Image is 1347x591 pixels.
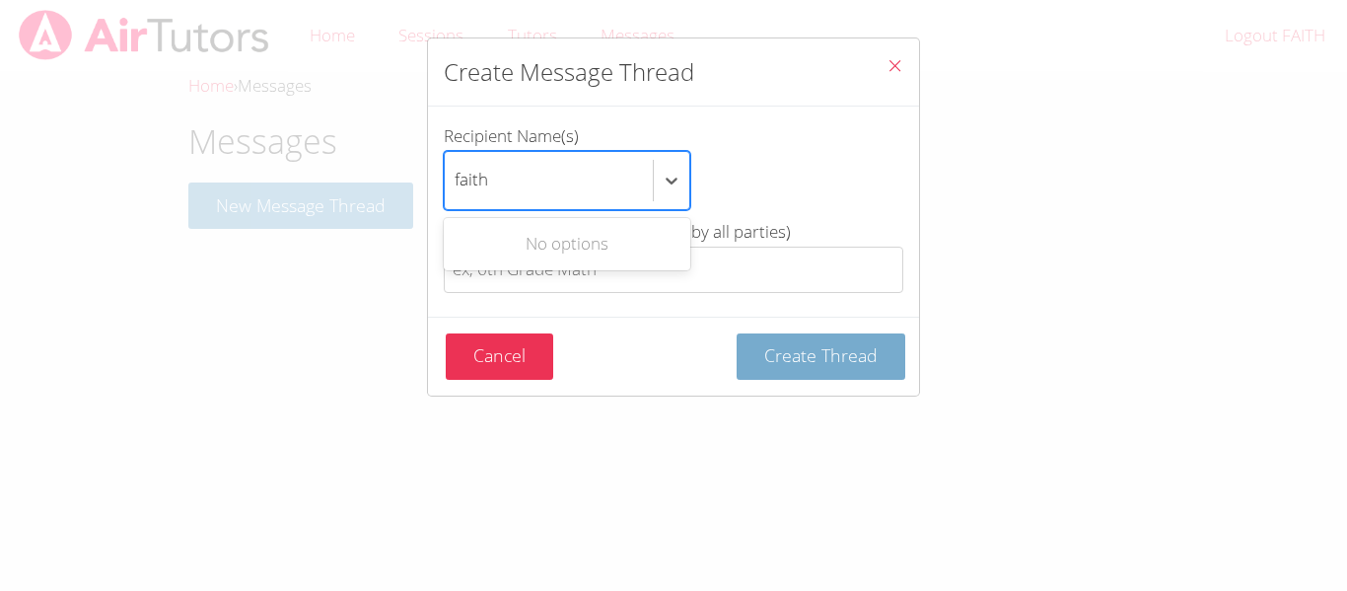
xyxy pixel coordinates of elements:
[455,158,490,203] input: Recipient Name(s)
[444,222,690,266] div: No options
[446,333,553,380] button: Cancel
[737,333,905,380] button: Create Thread
[444,124,579,147] span: Recipient Name(s)
[871,38,919,99] button: Close
[444,54,694,90] h2: Create Message Thread
[764,343,878,367] span: Create Thread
